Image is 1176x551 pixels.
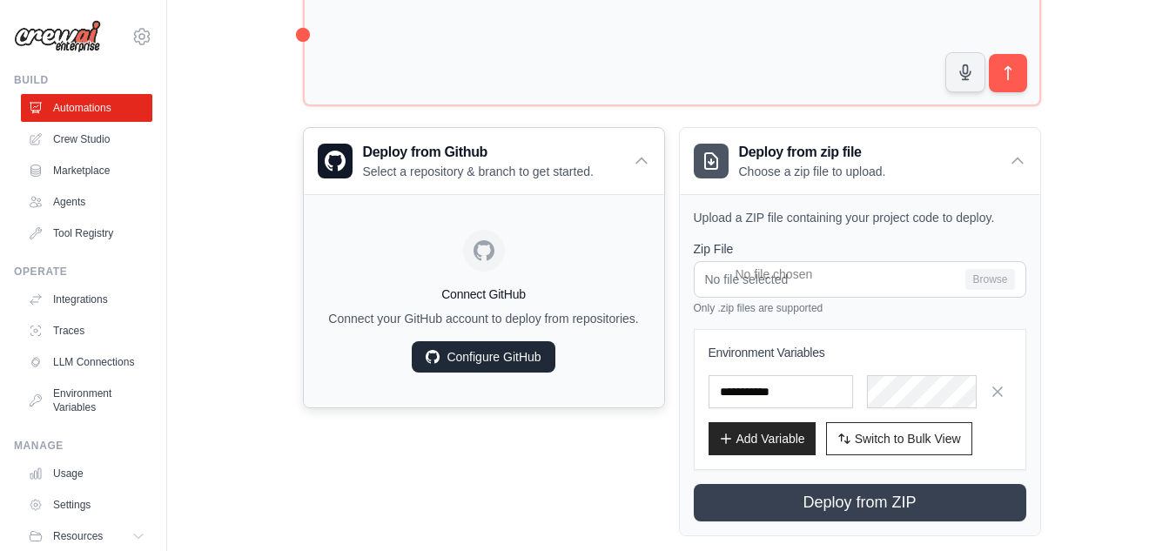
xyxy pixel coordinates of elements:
span: Resources [53,529,103,543]
button: Deploy from ZIP [694,484,1026,521]
a: Settings [21,491,152,519]
p: Select a repository & branch to get started. [363,163,594,180]
h3: Deploy from zip file [739,142,886,163]
iframe: Chat Widget [1089,467,1176,551]
div: Build [14,73,152,87]
h3: Environment Variables [709,344,1011,361]
a: Automations [21,94,152,122]
input: No file selected Browse [694,261,1026,298]
a: Tool Registry [21,219,152,247]
a: Marketplace [21,157,152,185]
a: Agents [21,188,152,216]
p: Choose a zip file to upload. [739,163,886,180]
span: Switch to Bulk View [855,430,961,447]
img: Logo [14,20,101,53]
button: Resources [21,522,152,550]
p: Upload a ZIP file containing your project code to deploy. [694,209,1026,226]
a: Integrations [21,286,152,313]
div: Operate [14,265,152,279]
div: Manage [14,439,152,453]
h4: Connect GitHub [318,286,650,303]
button: Add Variable [709,422,816,455]
a: Configure GitHub [412,341,554,373]
a: Usage [21,460,152,487]
p: Connect your GitHub account to deploy from repositories. [318,310,650,327]
button: Switch to Bulk View [826,422,972,455]
a: Traces [21,317,152,345]
h3: Deploy from Github [363,142,594,163]
label: Zip File [694,240,1026,258]
a: Environment Variables [21,380,152,421]
a: LLM Connections [21,348,152,376]
p: Only .zip files are supported [694,301,1026,315]
a: Crew Studio [21,125,152,153]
